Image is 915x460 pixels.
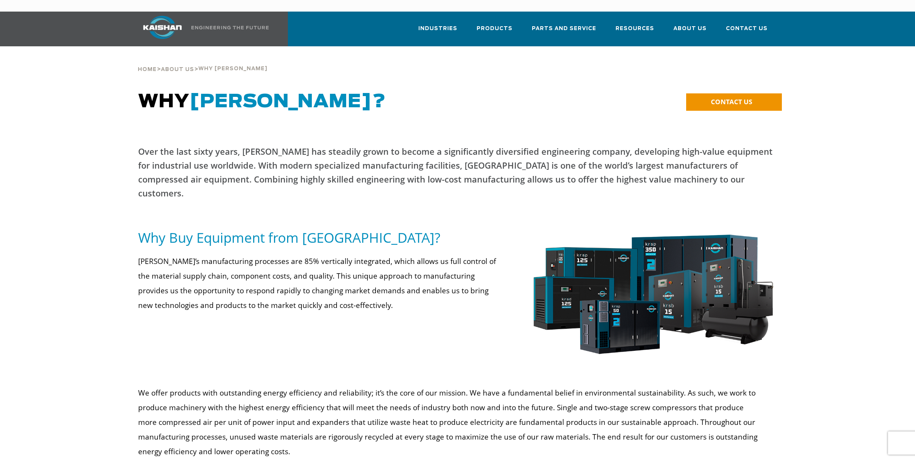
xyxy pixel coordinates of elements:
span: CONTACT US [711,97,752,106]
span: About Us [161,67,194,72]
span: Industries [418,24,457,33]
span: Products [477,24,512,33]
a: Resources [616,19,654,45]
div: > > [138,46,267,76]
span: Why [PERSON_NAME] [198,66,267,71]
span: Parts and Service [532,24,596,33]
a: CONTACT US [686,93,782,111]
span: WHY [138,93,386,111]
span: [PERSON_NAME]? [189,93,386,111]
span: Contact Us [726,24,768,33]
p: We offer products with outstanding energy efficiency and reliability; it’s the core of our missio... [138,386,762,459]
a: Home [138,66,157,73]
span: Resources [616,24,654,33]
a: Industries [418,19,457,45]
span: About Us [673,24,707,33]
p: Over the last sixty years, [PERSON_NAME] has steadily grown to become a significantly diversified... [138,144,777,200]
img: Engineering the future [191,26,269,29]
span: Home [138,67,157,72]
a: Contact Us [726,19,768,45]
a: Kaishan USA [134,12,270,46]
a: About Us [161,66,194,73]
img: kaishan logo [134,16,191,39]
a: Parts and Service [532,19,596,45]
h5: Why Buy Equipment from [GEOGRAPHIC_DATA]? [138,229,502,246]
a: Products [477,19,512,45]
p: [PERSON_NAME]’s manufacturing processes are 85% vertically integrated, which allows us full contr... [138,254,502,313]
img: krsp [527,229,778,364]
a: About Us [673,19,707,45]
